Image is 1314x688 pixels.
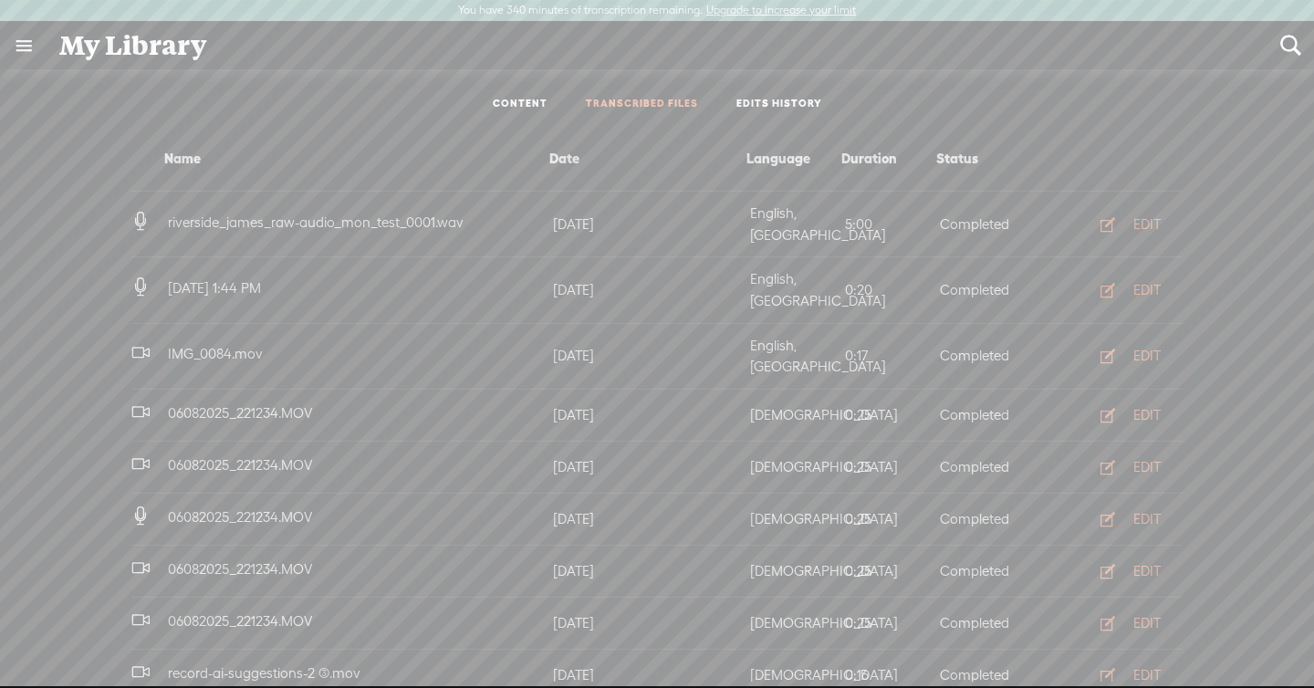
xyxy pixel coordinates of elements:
div: EDIT [1133,215,1161,234]
div: [DEMOGRAPHIC_DATA] [746,560,841,582]
a: CONTENT [493,97,547,112]
div: [DEMOGRAPHIC_DATA] [746,508,841,530]
div: Status [933,148,1027,170]
div: EDIT [1133,614,1161,632]
button: EDIT [1075,505,1175,534]
div: [DEMOGRAPHIC_DATA] [746,404,841,426]
div: Completed [936,404,1031,426]
div: English, [GEOGRAPHIC_DATA] [746,335,841,378]
button: EDIT [1075,557,1175,586]
a: TRANSCRIBED FILES [586,97,698,112]
div: Completed [936,664,1031,686]
div: 5:00 [841,214,936,235]
span: record-ai-suggestions-2 (3).mov [164,665,364,681]
div: 0:16 [841,664,936,686]
div: Completed [936,560,1031,582]
div: EDIT [1133,347,1161,365]
div: 0:25 [841,612,936,634]
div: EDIT [1133,458,1161,476]
div: Duration [838,148,933,170]
span: 06082025_221234.MOV [164,561,316,577]
div: 0:25 [841,560,936,582]
span: 06082025_221234.MOV [164,405,316,421]
div: EDIT [1133,666,1161,684]
div: Completed [936,612,1031,634]
div: [DEMOGRAPHIC_DATA] [746,664,841,686]
div: 0:20 [841,279,936,301]
div: [DEMOGRAPHIC_DATA] [746,456,841,478]
div: 0:25 [841,404,936,426]
div: EDIT [1133,406,1161,424]
div: [DATE] [549,560,746,582]
label: Upgrade to increase your limit [706,4,856,18]
div: Completed [936,279,1031,301]
span: IMG_0084.mov [164,346,266,361]
div: English, [GEOGRAPHIC_DATA] [746,268,841,311]
span: 06082025_221234.MOV [164,509,316,525]
span: riverside_james_raw-audio_mon_test_0001.wav [164,214,467,230]
button: EDIT [1075,276,1175,305]
span: 06082025_221234.MOV [164,613,316,629]
div: [DATE] [549,345,746,367]
div: [DATE] [549,456,746,478]
div: [DATE] [549,214,746,235]
label: You have 340 minutes of transcription remaining. [458,4,703,18]
button: EDIT [1075,210,1175,239]
div: Language [743,148,838,170]
div: [DATE] [549,508,746,530]
div: Completed [936,214,1031,235]
div: EDIT [1133,510,1161,528]
div: Name [131,148,546,170]
button: EDIT [1075,609,1175,638]
div: Completed [936,456,1031,478]
div: [DATE] [549,279,746,301]
div: Completed [936,508,1031,530]
div: EDIT [1133,562,1161,580]
div: [DEMOGRAPHIC_DATA] [746,612,841,634]
div: 0:17 [841,345,936,367]
button: EDIT [1075,341,1175,370]
div: 0:25 [841,508,936,530]
span: [DATE] 1:44 PM [164,280,265,296]
div: Date [546,148,743,170]
span: 06082025_221234.MOV [164,457,316,473]
div: [DATE] [549,404,746,426]
div: [DATE] [549,664,746,686]
div: [DATE] [549,612,746,634]
button: EDIT [1075,453,1175,482]
div: 0:25 [841,456,936,478]
div: EDIT [1133,281,1161,299]
button: EDIT [1075,401,1175,430]
div: English, [GEOGRAPHIC_DATA] [746,203,841,245]
div: Completed [936,345,1031,367]
div: My Library [47,22,1267,69]
a: EDITS HISTORY [736,97,822,112]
